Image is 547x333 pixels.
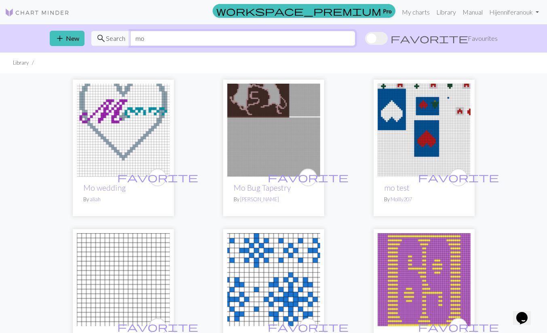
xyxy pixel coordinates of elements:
[77,275,170,282] a: mo
[384,183,410,192] a: mo test
[378,275,471,282] a: Mo
[268,169,348,185] i: favourite
[77,233,170,326] img: mo
[77,125,170,133] a: Mo wedding
[234,196,314,203] p: By
[227,275,320,282] a: Little Dream 3-6 mo
[55,33,65,44] span: add
[50,31,84,46] button: New
[268,320,348,333] span: favorite
[365,31,498,46] label: Show favourites
[391,196,412,202] a: Mollly207
[459,4,486,20] a: Manual
[117,320,198,333] span: favorite
[486,4,542,20] a: Hijenniferanouk
[13,59,29,67] li: Library
[83,196,163,203] p: By
[468,34,498,43] span: Favourites
[418,169,499,185] i: favourite
[378,233,471,326] img: Mo
[418,320,499,333] span: favorite
[268,171,348,183] span: favorite
[117,171,198,183] span: favorite
[90,196,101,202] a: aliah
[227,84,320,177] img: Mo Bug Tapestry
[378,125,471,133] a: mo test
[384,196,464,203] p: By
[227,125,320,133] a: Mo Bug Tapestry
[513,301,539,325] iframe: chat widget
[117,169,198,185] i: favourite
[83,183,126,192] a: Mo wedding
[391,33,468,44] span: favorite
[5,8,70,17] img: Logo
[234,183,291,192] a: Mo Bug Tapestry
[227,233,320,326] img: Little Dream 3-6 mo
[378,84,471,177] img: mo test
[77,84,170,177] img: Mo wedding
[106,34,125,43] span: Search
[450,169,467,186] button: favourite
[216,5,381,17] span: workspace_premium
[418,171,499,183] span: favorite
[213,4,395,18] a: Pro
[240,196,279,202] a: [PERSON_NAME]
[149,169,167,186] button: favourite
[399,4,433,20] a: My charts
[299,169,317,186] button: favourite
[433,4,459,20] a: Library
[96,33,106,44] span: search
